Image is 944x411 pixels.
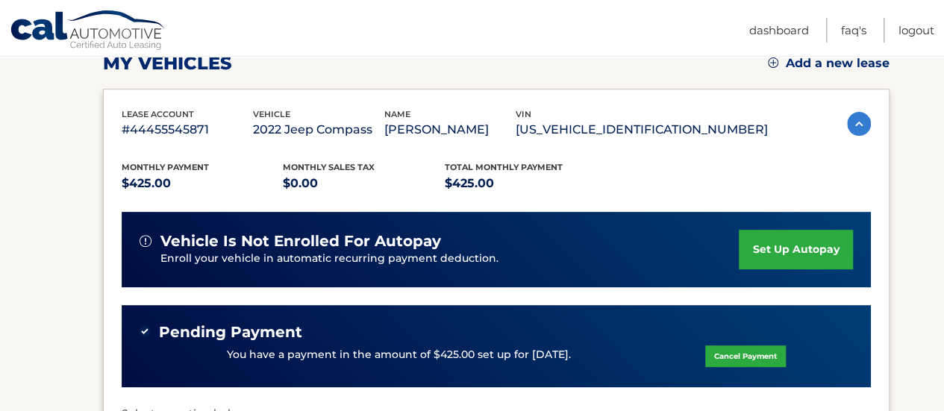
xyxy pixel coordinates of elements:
[122,109,194,119] span: lease account
[122,119,253,140] p: #44455545871
[516,119,768,140] p: [US_VEHICLE_IDENTIFICATION_NUMBER]
[283,173,445,194] p: $0.00
[253,119,384,140] p: 2022 Jeep Compass
[384,109,410,119] span: name
[283,162,375,172] span: Monthly sales Tax
[103,52,232,75] h2: my vehicles
[227,347,571,363] p: You have a payment in the amount of $425.00 set up for [DATE].
[159,323,302,342] span: Pending Payment
[841,18,866,43] a: FAQ's
[516,109,531,119] span: vin
[140,326,150,336] img: check-green.svg
[10,10,166,53] a: Cal Automotive
[445,162,563,172] span: Total Monthly Payment
[898,18,934,43] a: Logout
[739,230,852,269] a: set up autopay
[705,345,786,367] a: Cancel Payment
[445,173,607,194] p: $425.00
[749,18,809,43] a: Dashboard
[847,112,871,136] img: accordion-active.svg
[160,232,441,251] span: vehicle is not enrolled for autopay
[384,119,516,140] p: [PERSON_NAME]
[768,56,890,71] a: Add a new lease
[122,162,209,172] span: Monthly Payment
[253,109,290,119] span: vehicle
[160,251,740,267] p: Enroll your vehicle in automatic recurring payment deduction.
[768,57,778,68] img: add.svg
[140,235,151,247] img: alert-white.svg
[122,173,284,194] p: $425.00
